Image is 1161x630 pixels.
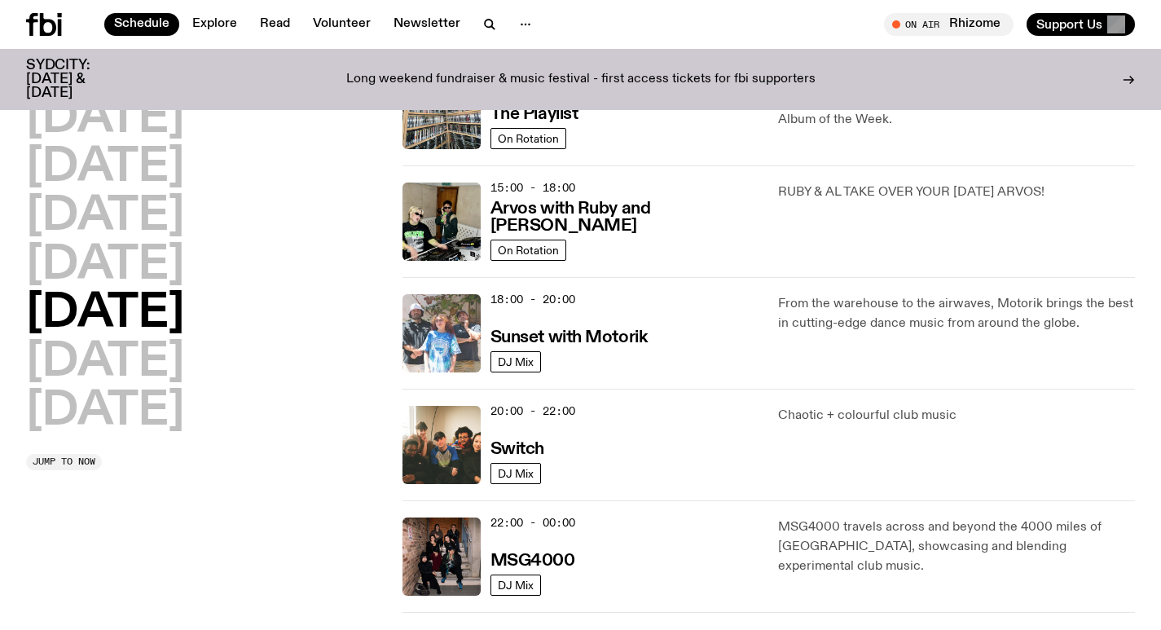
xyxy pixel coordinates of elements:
a: DJ Mix [490,463,541,484]
span: DJ Mix [498,467,534,479]
a: The Playlist [490,103,578,123]
h3: MSG4000 [490,553,575,570]
h3: Switch [490,441,544,458]
button: [DATE] [26,291,184,337]
p: RUBY & AL TAKE OVER YOUR [DATE] ARVOS! [778,183,1135,202]
button: [DATE] [26,145,184,191]
a: Sunset with Motorik [490,326,648,346]
button: Support Us [1027,13,1135,36]
button: [DATE] [26,243,184,289]
button: [DATE] [26,96,184,142]
button: Jump to now [26,454,102,470]
a: DJ Mix [490,575,541,596]
a: On Rotation [490,128,566,149]
a: On Rotation [490,240,566,261]
a: Newsletter [384,13,470,36]
p: Long weekend fundraiser & music festival - first access tickets for fbi supporters [346,73,816,87]
span: 20:00 - 22:00 [490,403,575,419]
span: DJ Mix [498,355,534,368]
button: [DATE] [26,194,184,240]
span: 15:00 - 18:00 [490,180,575,196]
p: Chaotic + colourful club music [778,406,1135,425]
span: On Rotation [498,132,559,144]
button: [DATE] [26,340,184,385]
span: Support Us [1036,17,1102,32]
img: Ruby wears a Collarbones t shirt and pretends to play the DJ decks, Al sings into a pringles can.... [402,183,481,261]
a: Schedule [104,13,179,36]
a: Arvos with Ruby and [PERSON_NAME] [490,197,759,235]
h3: The Playlist [490,106,578,123]
span: 22:00 - 00:00 [490,515,575,531]
img: Andrew, Reenie, and Pat stand in a row, smiling at the camera, in dappled light with a vine leafe... [402,294,481,372]
h3: Sunset with Motorik [490,329,648,346]
a: DJ Mix [490,351,541,372]
button: [DATE] [26,389,184,434]
a: Explore [183,13,247,36]
span: DJ Mix [498,579,534,591]
span: On Rotation [498,244,559,256]
a: Volunteer [303,13,380,36]
h3: SYDCITY: [DATE] & [DATE] [26,59,130,100]
button: On AirRhizome [884,13,1014,36]
a: MSG4000 [490,549,575,570]
p: From the warehouse to the airwaves, Motorik brings the best in cutting-edge dance music from arou... [778,294,1135,333]
img: A warm film photo of the switch team sitting close together. from left to right: Cedar, Lau, Sand... [402,406,481,484]
p: MSG4000 travels across and beyond the 4000 miles of [GEOGRAPHIC_DATA], showcasing and blending ex... [778,518,1135,576]
a: Read [250,13,300,36]
a: Switch [490,438,544,458]
h3: Arvos with Ruby and [PERSON_NAME] [490,200,759,235]
span: 18:00 - 20:00 [490,292,575,307]
span: Jump to now [33,457,95,466]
